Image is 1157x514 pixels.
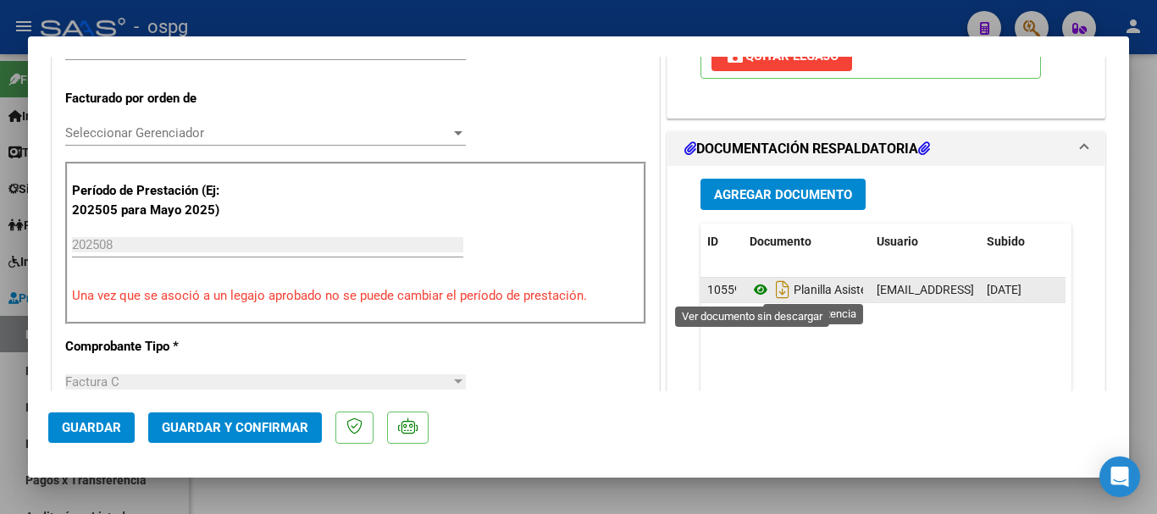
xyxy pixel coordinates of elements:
[62,420,121,435] span: Guardar
[700,224,743,260] datatable-header-cell: ID
[750,283,889,296] span: Planilla Asistencia
[987,283,1021,296] span: [DATE]
[148,412,322,443] button: Guardar y Confirmar
[65,125,451,141] span: Seleccionar Gerenciador
[65,89,240,108] p: Facturado por orden de
[667,132,1104,166] mat-expansion-panel-header: DOCUMENTACIÓN RESPALDATORIA
[980,224,1065,260] datatable-header-cell: Subido
[48,412,135,443] button: Guardar
[707,235,718,248] span: ID
[870,224,980,260] datatable-header-cell: Usuario
[725,48,839,64] span: Quitar Legajo
[65,337,240,356] p: Comprobante Tipo *
[714,187,852,202] span: Agregar Documento
[1099,456,1140,497] div: Open Intercom Messenger
[743,224,870,260] datatable-header-cell: Documento
[877,235,918,248] span: Usuario
[684,139,930,159] h1: DOCUMENTACIÓN RESPALDATORIA
[162,420,308,435] span: Guardar y Confirmar
[72,181,242,219] p: Período de Prestación (Ej: 202505 para Mayo 2025)
[707,283,741,296] span: 10559
[72,286,639,306] p: Una vez que se asoció a un legajo aprobado no se puede cambiar el período de prestación.
[1065,224,1149,260] datatable-header-cell: Acción
[65,374,119,390] span: Factura C
[750,235,811,248] span: Documento
[700,179,866,210] button: Agregar Documento
[987,235,1025,248] span: Subido
[772,276,794,303] i: Descargar documento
